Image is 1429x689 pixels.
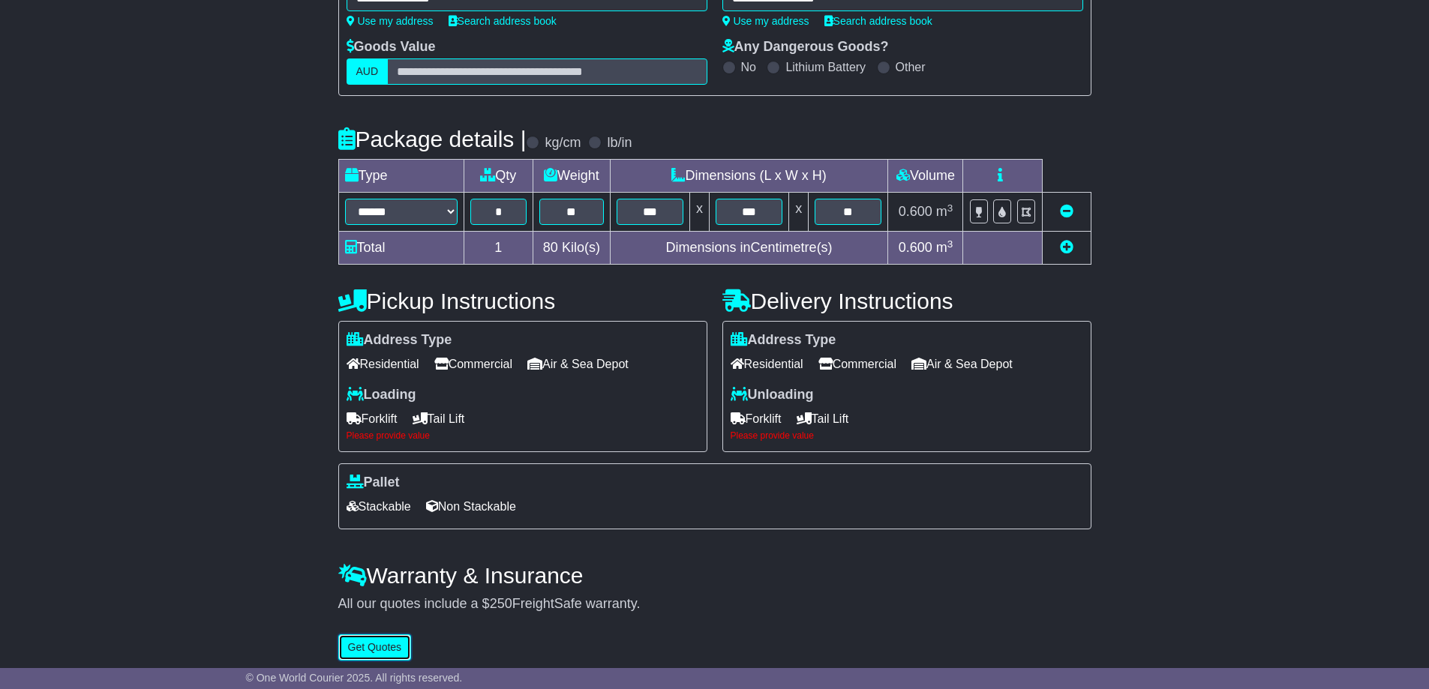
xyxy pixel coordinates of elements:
[338,127,527,151] h4: Package details |
[731,407,782,430] span: Forklift
[347,15,434,27] a: Use my address
[936,240,953,255] span: m
[722,289,1091,313] h4: Delivery Instructions
[434,352,512,376] span: Commercial
[731,387,814,403] label: Unloading
[338,232,464,265] td: Total
[936,204,953,219] span: m
[911,352,1013,376] span: Air & Sea Depot
[347,387,416,403] label: Loading
[338,634,412,661] button: Get Quotes
[899,204,932,219] span: 0.600
[413,407,465,430] span: Tail Lift
[347,39,436,55] label: Goods Value
[543,240,558,255] span: 80
[338,563,1091,588] h4: Warranty & Insurance
[464,232,533,265] td: 1
[347,407,398,430] span: Forklift
[610,160,888,193] td: Dimensions (L x W x H)
[610,232,888,265] td: Dimensions in Centimetre(s)
[888,160,963,193] td: Volume
[731,352,803,376] span: Residential
[347,332,452,349] label: Address Type
[464,160,533,193] td: Qty
[818,352,896,376] span: Commercial
[722,15,809,27] a: Use my address
[899,240,932,255] span: 0.600
[731,332,836,349] label: Address Type
[490,596,512,611] span: 250
[449,15,557,27] a: Search address book
[797,407,849,430] span: Tail Lift
[947,238,953,250] sup: 3
[338,596,1091,613] div: All our quotes include a $ FreightSafe warranty.
[347,495,411,518] span: Stackable
[338,160,464,193] td: Type
[347,352,419,376] span: Residential
[1060,240,1073,255] a: Add new item
[533,232,611,265] td: Kilo(s)
[785,60,866,74] label: Lithium Battery
[731,430,1083,441] div: Please provide value
[426,495,516,518] span: Non Stackable
[722,39,889,55] label: Any Dangerous Goods?
[824,15,932,27] a: Search address book
[689,193,709,232] td: x
[1060,204,1073,219] a: Remove this item
[789,193,809,232] td: x
[246,672,463,684] span: © One World Courier 2025. All rights reserved.
[545,135,581,151] label: kg/cm
[338,289,707,313] h4: Pickup Instructions
[347,430,699,441] div: Please provide value
[527,352,629,376] span: Air & Sea Depot
[896,60,926,74] label: Other
[607,135,632,151] label: lb/in
[533,160,611,193] td: Weight
[347,58,389,85] label: AUD
[347,475,400,491] label: Pallet
[741,60,756,74] label: No
[947,202,953,214] sup: 3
